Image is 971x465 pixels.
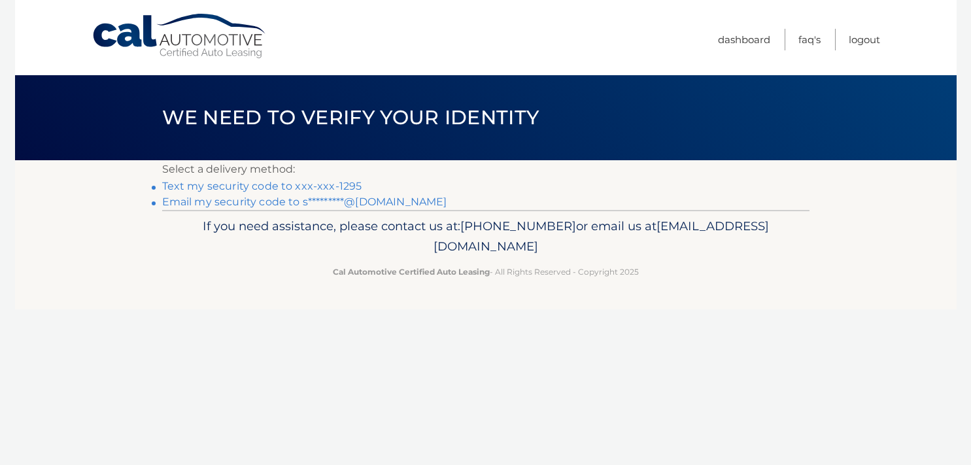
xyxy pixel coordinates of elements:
p: If you need assistance, please contact us at: or email us at [171,216,801,258]
a: Text my security code to xxx-xxx-1295 [162,180,362,192]
a: Dashboard [718,29,770,50]
a: FAQ's [798,29,821,50]
span: We need to verify your identity [162,105,539,129]
a: Logout [849,29,880,50]
a: Email my security code to s*********@[DOMAIN_NAME] [162,196,447,208]
a: Cal Automotive [92,13,268,60]
p: - All Rights Reserved - Copyright 2025 [171,265,801,279]
p: Select a delivery method: [162,160,809,179]
span: [PHONE_NUMBER] [460,218,576,233]
strong: Cal Automotive Certified Auto Leasing [333,267,490,277]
